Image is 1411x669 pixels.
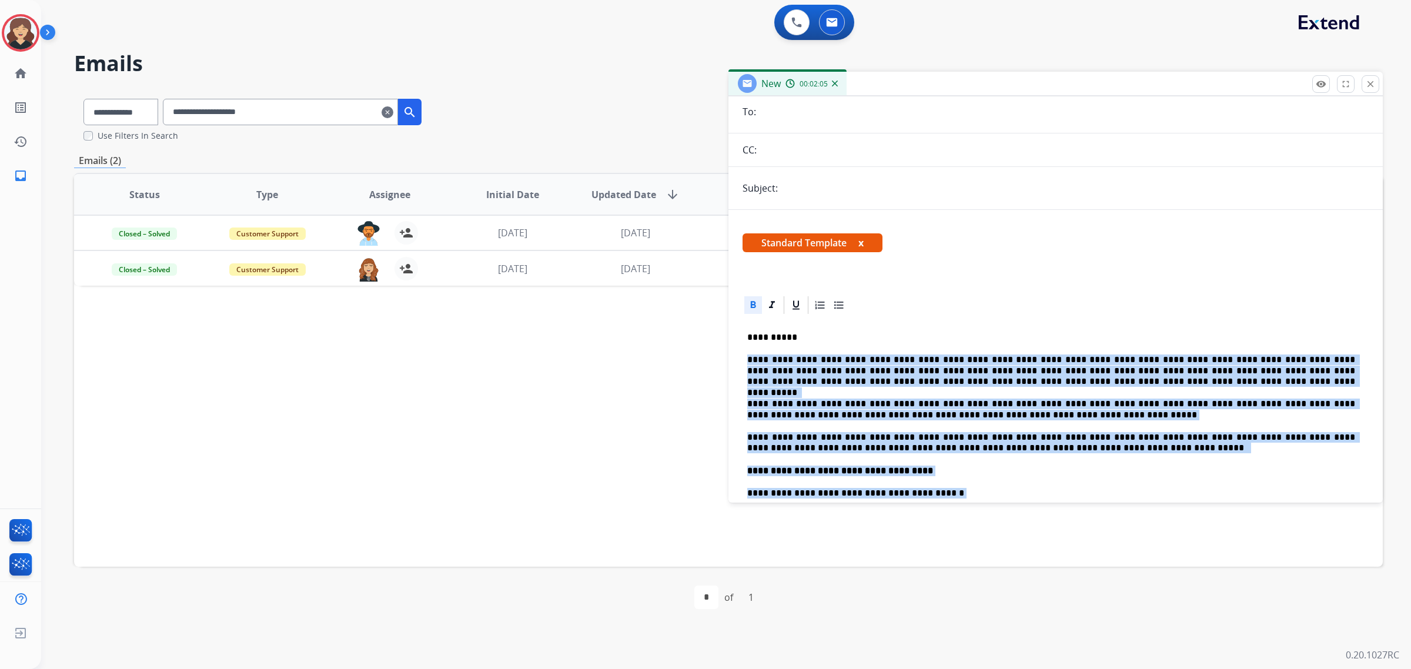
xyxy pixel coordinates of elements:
[498,262,527,275] span: [DATE]
[743,105,756,119] p: To:
[14,101,28,115] mat-icon: list_alt
[369,188,410,202] span: Assignee
[357,221,380,246] img: agent-avatar
[724,590,733,604] div: of
[1365,79,1376,89] mat-icon: close
[486,188,539,202] span: Initial Date
[1346,648,1399,662] p: 0.20.1027RC
[761,77,781,90] span: New
[98,130,178,142] label: Use Filters In Search
[743,181,778,195] p: Subject:
[743,143,757,157] p: CC:
[1316,79,1326,89] mat-icon: remove_red_eye
[1340,79,1351,89] mat-icon: fullscreen
[399,226,413,240] mat-icon: person_add
[14,169,28,183] mat-icon: inbox
[763,296,781,314] div: Italic
[229,263,306,276] span: Customer Support
[621,262,650,275] span: [DATE]
[382,105,393,119] mat-icon: clear
[399,262,413,276] mat-icon: person_add
[621,226,650,239] span: [DATE]
[403,105,417,119] mat-icon: search
[830,296,848,314] div: Bullet List
[787,296,805,314] div: Underline
[112,228,177,240] span: Closed – Solved
[74,153,126,168] p: Emails (2)
[112,263,177,276] span: Closed – Solved
[14,135,28,149] mat-icon: history
[229,228,306,240] span: Customer Support
[256,188,278,202] span: Type
[858,236,864,250] button: x
[591,188,656,202] span: Updated Date
[744,296,762,314] div: Bold
[129,188,160,202] span: Status
[498,226,527,239] span: [DATE]
[800,79,828,89] span: 00:02:05
[74,52,1383,75] h2: Emails
[4,16,37,49] img: avatar
[811,296,829,314] div: Ordered List
[357,257,380,282] img: agent-avatar
[743,233,882,252] span: Standard Template
[739,586,763,609] div: 1
[666,188,680,202] mat-icon: arrow_downward
[14,66,28,81] mat-icon: home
